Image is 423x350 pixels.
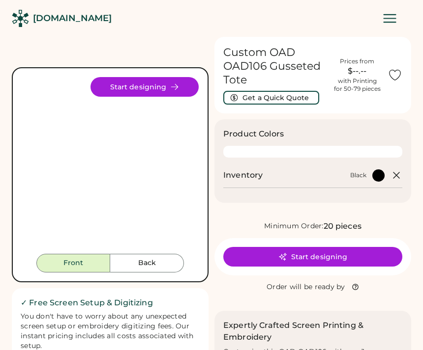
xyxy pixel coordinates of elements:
button: Front [36,254,110,272]
h3: Product Colors [223,128,284,140]
h2: ✓ Free Screen Setup & Digitizing [21,297,200,309]
h1: Custom OAD OAD106 Gusseted Tote [223,46,327,87]
div: Order will be ready by [267,282,345,292]
div: with Printing for 50-79 pieces [334,77,381,93]
div: Minimum Order: [264,221,324,231]
button: Start designing [91,77,199,97]
img: Rendered Logo - Screens [12,10,29,27]
div: Prices from [340,57,374,65]
h2: Inventory [223,169,263,181]
button: Get a Quick Quote [223,91,319,105]
h2: Expertly Crafted Screen Printing & Embroidery [223,320,402,343]
button: Start designing [223,247,402,267]
div: $--.-- [332,65,382,77]
img: OAD106 - Black Front Image [22,77,199,254]
div: [DOMAIN_NAME] [33,12,112,25]
button: Back [110,254,184,272]
div: 20 pieces [324,220,362,232]
div: Black [350,171,366,179]
div: OAD106 Style Image [22,77,199,254]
